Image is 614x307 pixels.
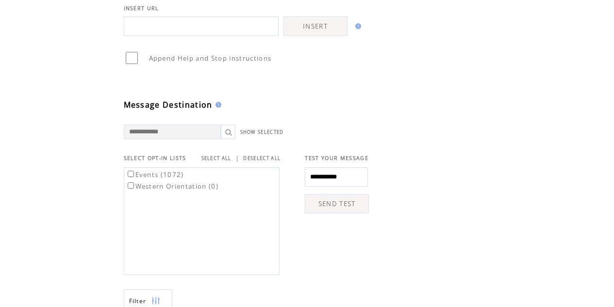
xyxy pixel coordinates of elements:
input: Events (1072) [128,171,134,177]
a: SELECT ALL [201,155,232,162]
span: Append Help and Stop instructions [149,54,272,63]
img: help.gif [213,102,221,108]
span: SELECT OPT-IN LISTS [124,155,186,162]
a: SHOW SELECTED [240,129,284,135]
a: INSERT [283,16,348,36]
label: Events (1072) [126,170,184,179]
input: Western Orientation (0) [128,182,134,189]
a: DESELECT ALL [243,155,281,162]
img: help.gif [352,23,361,29]
span: | [235,154,239,162]
a: SEND TEST [305,194,369,213]
span: Show filters [129,297,147,305]
label: Western Orientation (0) [126,182,219,191]
span: INSERT URL [124,5,159,12]
span: TEST YOUR MESSAGE [305,155,368,162]
span: Message Destination [124,99,213,110]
